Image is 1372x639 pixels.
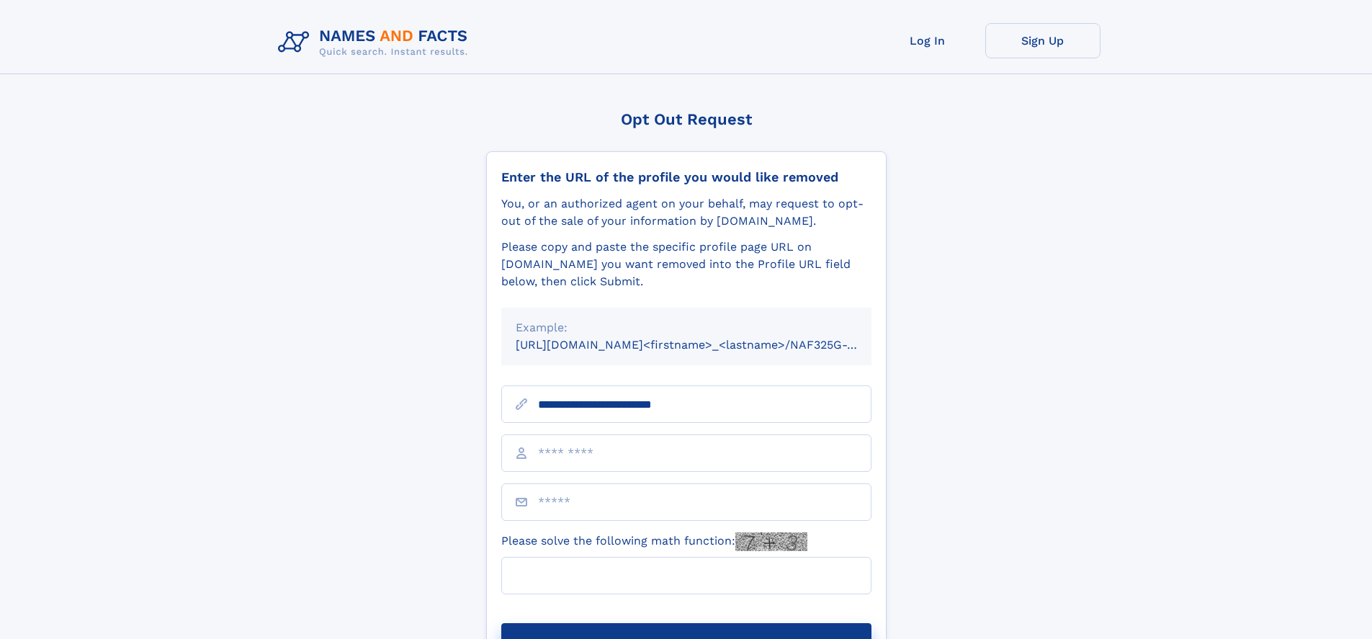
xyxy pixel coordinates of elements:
div: Please copy and paste the specific profile page URL on [DOMAIN_NAME] you want removed into the Pr... [501,238,871,290]
a: Sign Up [985,23,1100,58]
div: Enter the URL of the profile you would like removed [501,169,871,185]
label: Please solve the following math function: [501,532,807,551]
div: Example: [516,319,857,336]
div: Opt Out Request [486,110,887,128]
small: [URL][DOMAIN_NAME]<firstname>_<lastname>/NAF325G-xxxxxxxx [516,338,899,352]
img: Logo Names and Facts [272,23,480,62]
div: You, or an authorized agent on your behalf, may request to opt-out of the sale of your informatio... [501,195,871,230]
a: Log In [870,23,985,58]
